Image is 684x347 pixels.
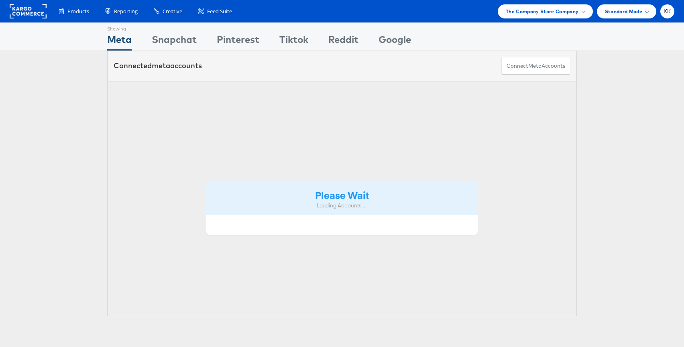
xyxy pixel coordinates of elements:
[217,32,259,51] div: Pinterest
[605,7,642,16] span: Standard Mode
[152,61,170,70] span: meta
[501,57,570,75] button: ConnectmetaAccounts
[67,8,89,15] span: Products
[107,32,132,51] div: Meta
[212,202,472,209] div: Loading Accounts ....
[163,8,182,15] span: Creative
[315,188,369,201] strong: Please Wait
[328,32,358,51] div: Reddit
[664,9,671,14] span: KK
[379,32,411,51] div: Google
[279,32,308,51] div: Tiktok
[207,8,232,15] span: Feed Suite
[107,23,132,32] div: Showing
[506,7,579,16] span: The Company Store Company
[152,32,197,51] div: Snapchat
[114,8,138,15] span: Reporting
[114,61,202,71] div: Connected accounts
[528,62,541,70] span: meta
